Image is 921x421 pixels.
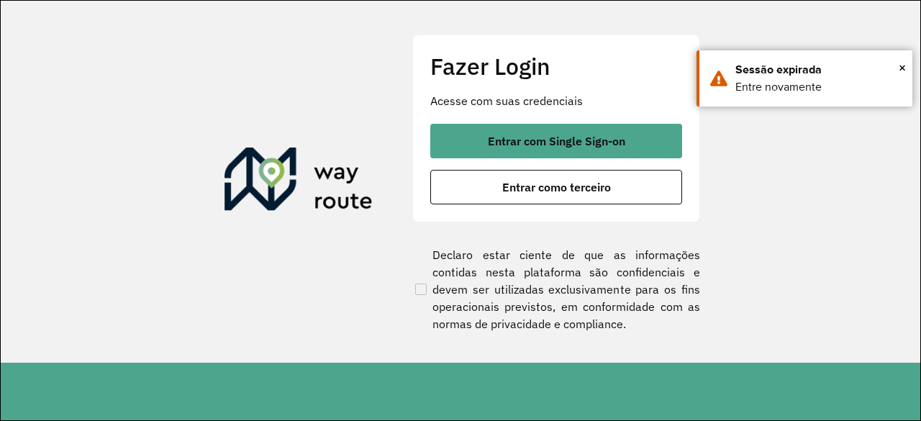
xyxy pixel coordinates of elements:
[224,148,373,217] img: Roteirizador AmbevTech
[899,57,906,78] button: Close
[430,124,682,158] button: button
[412,246,700,332] label: Declaro estar ciente de que as informações contidas nesta plataforma são confidenciais e devem se...
[899,57,906,78] span: ×
[430,92,682,109] p: Acesse com suas credenciais
[735,78,902,96] div: Entre novamente
[488,135,625,147] span: Entrar com Single Sign-on
[735,61,902,78] div: Sessão expirada
[502,181,611,193] span: Entrar como terceiro
[430,170,682,204] button: button
[430,53,682,80] h2: Fazer Login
